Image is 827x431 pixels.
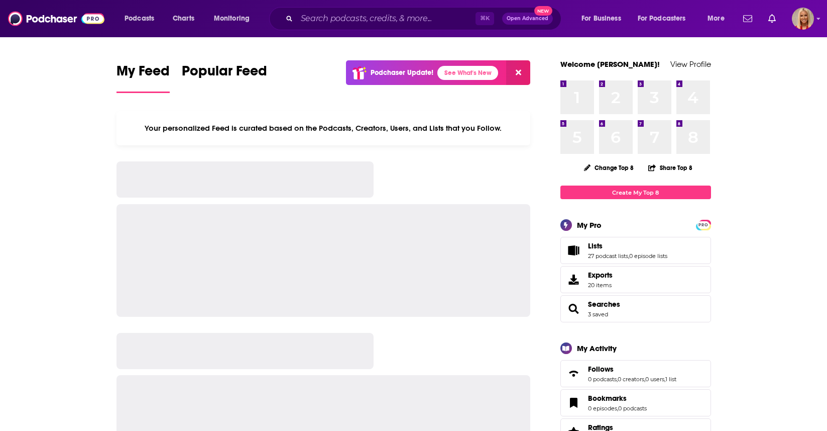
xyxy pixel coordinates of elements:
[707,12,725,26] span: More
[166,11,200,27] a: Charts
[588,241,603,250] span: Lists
[628,252,629,260] span: ,
[560,389,711,416] span: Bookmarks
[617,376,618,383] span: ,
[476,12,494,25] span: ⌘ K
[581,12,621,26] span: For Business
[648,158,693,178] button: Share Top 8
[437,66,498,80] a: See What's New
[588,365,614,374] span: Follows
[792,8,814,30] button: Show profile menu
[645,376,664,383] a: 0 users
[665,376,676,383] a: 1 list
[125,12,154,26] span: Podcasts
[577,343,617,353] div: My Activity
[588,300,620,309] a: Searches
[588,311,608,318] a: 3 saved
[574,11,634,27] button: open menu
[588,271,613,280] span: Exports
[564,273,584,287] span: Exports
[577,220,602,230] div: My Pro
[588,394,627,403] span: Bookmarks
[588,405,617,412] a: 0 episodes
[588,394,647,403] a: Bookmarks
[617,405,618,412] span: ,
[618,405,647,412] a: 0 podcasts
[182,62,267,93] a: Popular Feed
[560,59,660,69] a: Welcome [PERSON_NAME]!
[629,252,667,260] a: 0 episode lists
[116,62,170,85] span: My Feed
[560,237,711,264] span: Lists
[8,9,104,28] img: Podchaser - Follow, Share and Rate Podcasts
[116,111,531,145] div: Your personalized Feed is curated based on the Podcasts, Creators, Users, and Lists that you Follow.
[564,367,584,381] a: Follows
[697,221,710,229] span: PRO
[182,62,267,85] span: Popular Feed
[502,13,553,25] button: Open AdvancedNew
[371,68,433,77] p: Podchaser Update!
[560,266,711,293] a: Exports
[279,7,571,30] div: Search podcasts, credits, & more...
[297,11,476,27] input: Search podcasts, credits, & more...
[764,10,780,27] a: Show notifications dropdown
[618,376,644,383] a: 0 creators
[560,295,711,322] span: Searches
[560,186,711,199] a: Create My Top 8
[664,376,665,383] span: ,
[588,376,617,383] a: 0 podcasts
[117,11,167,27] button: open menu
[644,376,645,383] span: ,
[534,6,552,16] span: New
[116,62,170,93] a: My Feed
[588,241,667,250] a: Lists
[638,12,686,26] span: For Podcasters
[792,8,814,30] img: User Profile
[564,243,584,257] a: Lists
[631,11,700,27] button: open menu
[507,16,548,21] span: Open Advanced
[697,221,710,228] a: PRO
[670,59,711,69] a: View Profile
[578,161,640,174] button: Change Top 8
[173,12,194,26] span: Charts
[588,365,676,374] a: Follows
[560,360,711,387] span: Follows
[792,8,814,30] span: Logged in as KymberleeBolden
[588,282,613,289] span: 20 items
[739,10,756,27] a: Show notifications dropdown
[207,11,263,27] button: open menu
[588,252,628,260] a: 27 podcast lists
[214,12,250,26] span: Monitoring
[700,11,737,27] button: open menu
[564,302,584,316] a: Searches
[564,396,584,410] a: Bookmarks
